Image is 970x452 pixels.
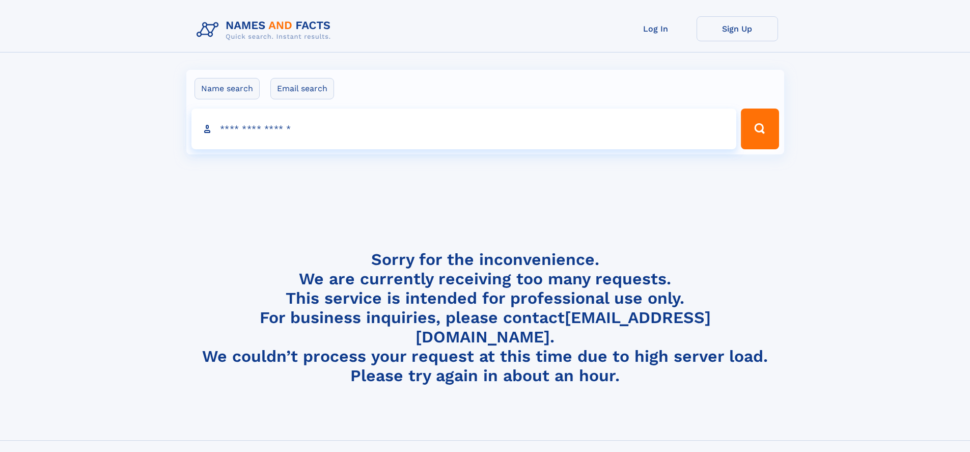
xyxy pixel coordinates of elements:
[192,250,778,386] h4: Sorry for the inconvenience. We are currently receiving too many requests. This service is intend...
[697,16,778,41] a: Sign Up
[415,308,711,347] a: [EMAIL_ADDRESS][DOMAIN_NAME]
[741,109,779,149] button: Search Button
[615,16,697,41] a: Log In
[195,78,260,99] label: Name search
[270,78,334,99] label: Email search
[191,109,737,149] input: search input
[192,16,339,44] img: Logo Names and Facts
